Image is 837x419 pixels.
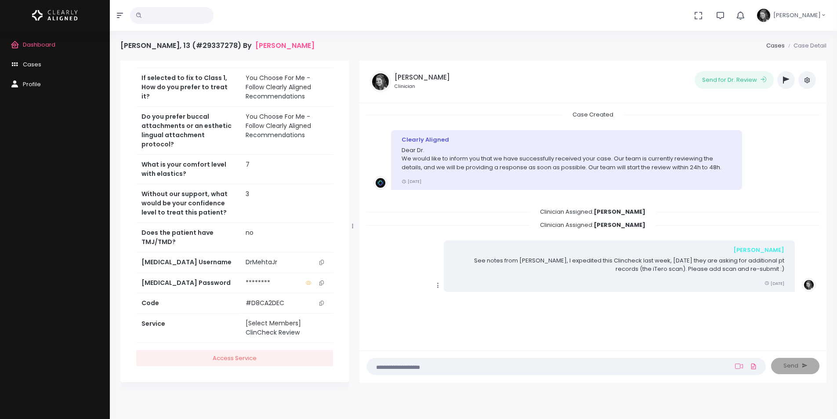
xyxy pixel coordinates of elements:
[756,7,772,23] img: Header Avatar
[785,41,826,50] li: Case Detail
[136,68,240,107] th: If selected to fix to Class 1, How do you prefer to treat it?
[120,41,315,50] h4: [PERSON_NAME], 13 (#29337278) By
[366,110,819,341] div: scrollable content
[240,184,333,223] td: 3
[402,146,732,172] p: Dear Dr. We would like to inform you that we have successfully received your case. Our team is cu...
[136,293,240,313] th: Code
[240,68,333,107] td: You Choose For Me - Follow Clearly Aligned Recommendations
[395,83,450,90] small: Clinician
[255,41,315,50] a: [PERSON_NAME]
[402,135,732,144] div: Clearly Aligned
[136,107,240,155] th: Do you prefer buccal attachments or an esthetic lingual attachment protocol?
[240,293,333,313] td: #D8CA2DEC
[594,221,645,229] b: [PERSON_NAME]
[240,107,333,155] td: You Choose For Me - Follow Clearly Aligned Recommendations
[240,155,333,184] td: 7
[120,61,349,393] div: scrollable content
[136,155,240,184] th: What is your comfort level with elastics?
[594,208,645,216] b: [PERSON_NAME]
[395,73,450,81] h5: [PERSON_NAME]
[136,252,240,273] th: [MEDICAL_DATA] Username
[748,358,759,374] a: Add Files
[240,223,333,252] td: no
[240,252,333,273] td: DrMehtaJr
[529,218,656,232] span: Clinician Assigned:
[136,273,240,293] th: [MEDICAL_DATA] Password
[402,179,421,184] small: [DATE]
[23,80,41,88] span: Profile
[136,223,240,252] th: Does the patient have TMJ/TMD?
[246,319,328,337] div: [Select Members] ClinCheck Review
[562,108,624,121] span: Case Created
[23,40,55,49] span: Dashboard
[136,313,240,343] th: Service
[733,363,745,370] a: Add Loom Video
[773,11,821,20] span: [PERSON_NAME]
[23,60,41,69] span: Cases
[136,350,333,366] a: Access Service
[454,246,784,255] div: [PERSON_NAME]
[695,71,774,89] button: Send for Dr. Review
[136,184,240,223] th: Without our support, what would be your confidence level to treat this patient?
[454,256,784,273] p: See notes from [PERSON_NAME], I expedited this Clincheck last week, [DATE] they are asking for ad...
[765,281,784,286] small: [DATE]
[32,6,78,25] img: Logo Horizontal
[766,41,785,50] a: Cases
[529,205,656,219] span: Clinician Assigned:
